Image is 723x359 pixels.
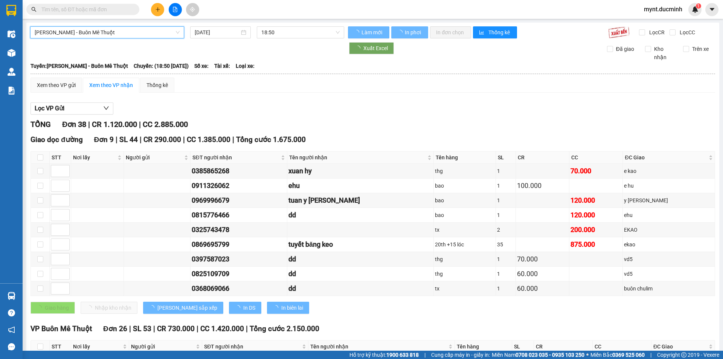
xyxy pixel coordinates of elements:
[638,5,688,14] span: mynt.ducminh
[692,6,699,13] img: icon-new-feature
[236,135,306,144] span: Tổng cước 1.675.000
[41,5,130,14] input: Tìm tên, số ĐT hoặc mã đơn
[586,353,589,356] span: ⚪️
[287,193,433,208] td: tuan y wang
[386,352,419,358] strong: 1900 633 818
[570,239,621,250] div: 875.000
[624,211,714,219] div: ehu
[473,26,517,38] button: bar-chartThống kê
[593,341,651,353] th: CC
[131,342,195,351] span: Người gửi
[287,179,433,193] td: ehu
[289,153,426,162] span: Tên người nhận
[613,45,637,53] span: Đã giao
[391,26,428,38] button: In phơi
[243,304,255,312] span: In DS
[140,135,142,144] span: |
[516,151,569,164] th: CR
[612,352,645,358] strong: 0369 525 060
[624,240,714,249] div: ekao
[570,195,621,206] div: 120.000
[512,341,534,353] th: SL
[236,62,255,70] span: Loại xe:
[310,342,447,351] span: Tên người nhận
[492,351,584,359] span: Miền Nam
[116,135,117,144] span: |
[50,341,71,353] th: STT
[696,3,701,9] sup: 1
[8,326,15,333] span: notification
[497,240,514,249] div: 35
[214,62,230,70] span: Tài xế:
[431,351,490,359] span: Cung cấp máy in - giấy in:
[88,120,90,129] span: |
[435,167,495,175] div: thg
[151,3,164,16] button: plus
[651,45,677,61] span: Kho nhận
[8,49,15,57] img: warehouse-icon
[197,324,198,333] span: |
[35,104,64,113] span: Lọc VP Gửi
[497,196,514,205] div: 1
[190,7,195,12] span: aim
[191,281,287,296] td: 0368069066
[517,269,568,279] div: 60.000
[133,324,151,333] span: SL 53
[153,324,155,333] span: |
[8,87,15,95] img: solution-icon
[397,30,404,35] span: loading
[204,342,300,351] span: SĐT người nhận
[624,196,714,205] div: y [PERSON_NAME]
[624,270,714,278] div: vd5
[73,342,121,351] span: Nơi lấy
[570,225,621,235] div: 200.000
[6,5,16,16] img: logo-vxr
[590,351,645,359] span: Miền Bắc
[430,26,471,38] button: In đơn chọn
[246,324,248,333] span: |
[31,120,51,129] span: TỔNG
[709,6,715,13] span: caret-down
[143,135,181,144] span: CR 290.000
[288,269,432,279] div: dd
[624,226,714,234] div: EKAO
[50,151,71,164] th: STT
[689,45,712,53] span: Trên xe
[705,3,718,16] button: caret-down
[183,135,185,144] span: |
[349,351,419,359] span: Hỗ trợ kỹ thuật:
[192,195,286,206] div: 0969996679
[126,153,183,162] span: Người gửi
[677,28,696,37] span: Lọc CC
[139,120,141,129] span: |
[288,166,432,176] div: xuan hy
[516,352,584,358] strong: 0708 023 035 - 0935 103 250
[192,153,279,162] span: SĐT người nhận
[653,342,707,351] span: ĐC Giao
[624,284,714,293] div: buôn chulim
[287,237,433,252] td: tuyết băng keo
[232,135,234,144] span: |
[200,324,244,333] span: CC 1.420.000
[31,7,37,12] span: search
[570,210,621,220] div: 120.000
[169,3,182,16] button: file-add
[497,270,514,278] div: 1
[273,305,281,310] span: loading
[355,46,363,51] span: loading
[288,254,432,264] div: dd
[94,135,114,144] span: Đơn 9
[229,302,261,314] button: In DS
[35,27,180,38] span: Hồ Chí Minh - Buôn Mê Thuột
[261,27,340,38] span: 18:50
[192,283,286,294] div: 0368069066
[288,283,432,294] div: dd
[697,3,700,9] span: 1
[435,196,495,205] div: bao
[37,81,76,89] div: Xem theo VP gửi
[235,305,243,310] span: loading
[250,324,319,333] span: Tổng cước 2.150.000
[497,284,514,293] div: 1
[172,7,178,12] span: file-add
[191,267,287,281] td: 0825109709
